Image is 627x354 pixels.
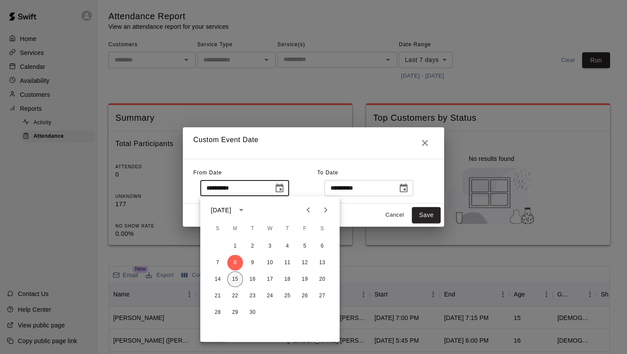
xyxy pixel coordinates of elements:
button: 8 [227,255,243,271]
button: 21 [210,288,226,304]
span: Tuesday [245,220,260,238]
button: 25 [280,288,295,304]
button: 5 [297,238,313,254]
span: From Date [193,170,222,176]
span: To Date [317,170,338,176]
button: calendar view is open, switch to year view [234,203,249,218]
span: Wednesday [262,220,278,238]
button: Save [412,207,441,223]
button: 18 [280,272,295,287]
button: 3 [262,238,278,254]
div: [DATE] [211,205,231,214]
button: 9 [245,255,260,271]
button: Cancel [381,208,408,222]
button: 30 [245,305,260,320]
button: 14 [210,272,226,287]
span: Friday [297,220,313,238]
button: 13 [314,255,330,271]
button: Choose date, selected date is Sep 8, 2025 [271,180,288,197]
button: 17 [262,272,278,287]
button: 10 [262,255,278,271]
button: 22 [227,288,243,304]
h2: Custom Event Date [183,127,444,159]
button: 23 [245,288,260,304]
button: 6 [314,238,330,254]
button: 16 [245,272,260,287]
button: 1 [227,238,243,254]
button: 19 [297,272,313,287]
button: 28 [210,305,226,320]
button: 15 [227,272,243,287]
button: 11 [280,255,295,271]
button: 2 [245,238,260,254]
button: 24 [262,288,278,304]
span: Saturday [314,220,330,238]
span: Thursday [280,220,295,238]
button: Next month [317,201,334,219]
button: 26 [297,288,313,304]
button: 29 [227,305,243,320]
button: Previous month [300,201,317,219]
button: Choose date, selected date is Sep 15, 2025 [395,180,412,197]
span: Sunday [210,220,226,238]
button: 4 [280,238,295,254]
button: 27 [314,288,330,304]
button: 12 [297,255,313,271]
button: 20 [314,272,330,287]
span: Monday [227,220,243,238]
button: Close [416,134,434,152]
button: 7 [210,255,226,271]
